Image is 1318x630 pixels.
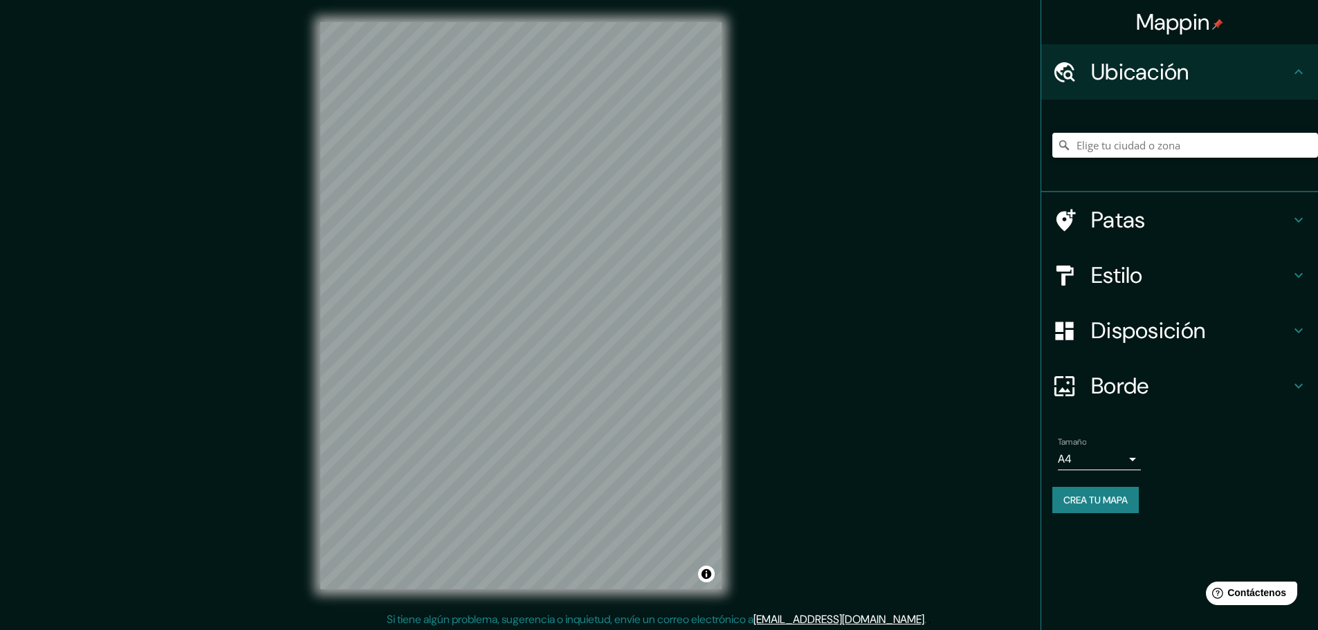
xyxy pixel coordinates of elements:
[1091,371,1149,400] font: Borde
[1091,316,1205,345] font: Disposición
[753,612,924,627] a: [EMAIL_ADDRESS][DOMAIN_NAME]
[1041,303,1318,358] div: Disposición
[1091,205,1146,234] font: Patas
[320,22,722,589] canvas: Mapa
[1091,261,1143,290] font: Estilo
[1195,576,1303,615] iframe: Lanzador de widgets de ayuda
[1136,8,1210,37] font: Mappin
[1052,133,1318,158] input: Elige tu ciudad o zona
[1058,436,1086,447] font: Tamaño
[1058,448,1141,470] div: A4
[928,611,931,627] font: .
[1041,248,1318,303] div: Estilo
[926,611,928,627] font: .
[1212,19,1223,30] img: pin-icon.png
[1058,452,1072,466] font: A4
[387,612,753,627] font: Si tiene algún problema, sugerencia o inquietud, envíe un correo electrónico a
[1041,44,1318,100] div: Ubicación
[698,566,715,582] button: Activar o desactivar atribución
[1041,192,1318,248] div: Patas
[1041,358,1318,414] div: Borde
[924,612,926,627] font: .
[1091,57,1189,86] font: Ubicación
[1052,487,1139,513] button: Crea tu mapa
[1063,494,1128,506] font: Crea tu mapa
